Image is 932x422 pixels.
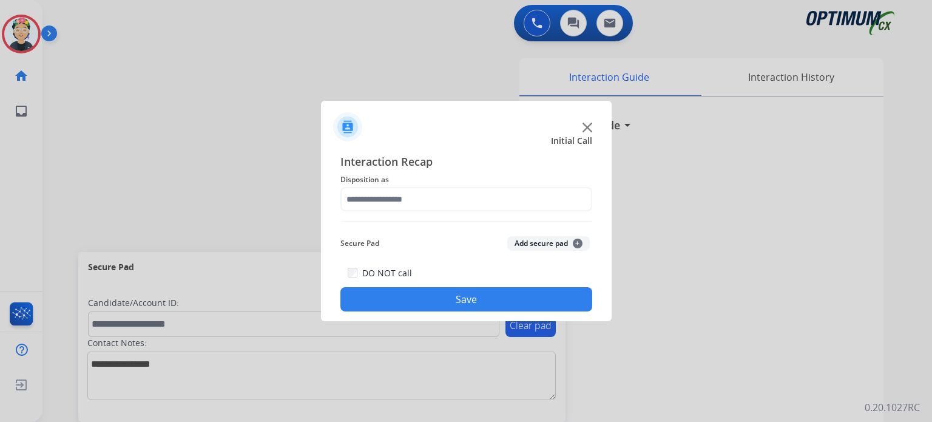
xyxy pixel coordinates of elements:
[507,236,590,251] button: Add secure pad+
[573,239,582,248] span: +
[333,112,362,141] img: contactIcon
[340,287,592,311] button: Save
[551,135,592,147] span: Initial Call
[362,267,412,279] label: DO NOT call
[340,172,592,187] span: Disposition as
[340,153,592,172] span: Interaction Recap
[865,400,920,415] p: 0.20.1027RC
[340,236,379,251] span: Secure Pad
